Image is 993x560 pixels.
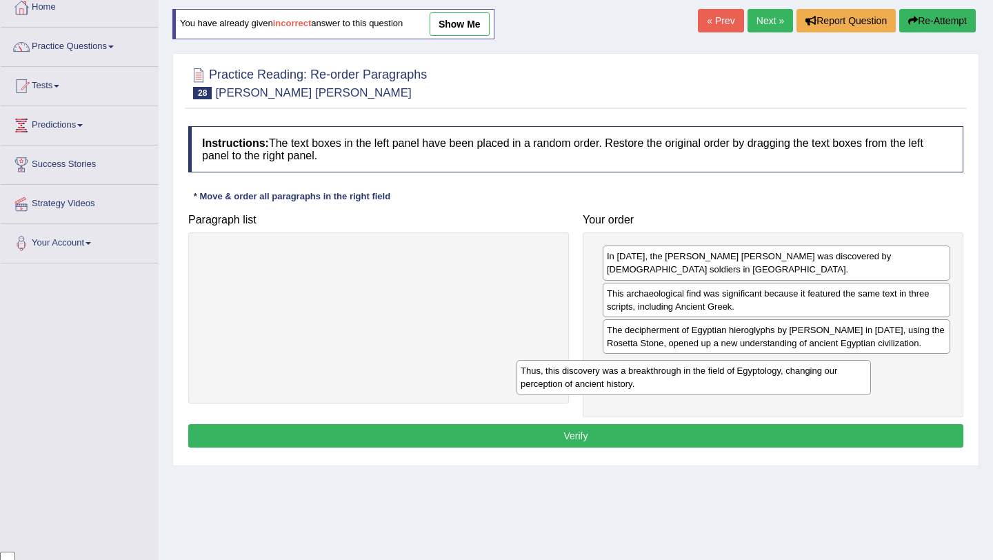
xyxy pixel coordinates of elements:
a: Next » [748,9,793,32]
a: Success Stories [1,146,158,180]
div: * Move & order all paragraphs in the right field [188,190,396,203]
h4: The text boxes in the left panel have been placed in a random order. Restore the original order b... [188,126,963,172]
div: In [DATE], the [PERSON_NAME] [PERSON_NAME] was discovered by [DEMOGRAPHIC_DATA] soldiers in [GEOG... [603,246,950,280]
button: Verify [188,424,963,448]
h4: Your order [583,214,963,226]
a: show me [430,12,490,36]
a: Strategy Videos [1,185,158,219]
h2: Practice Reading: Re-order Paragraphs [188,65,427,99]
button: Re-Attempt [899,9,976,32]
div: Thus, this discovery was a breakthrough in the field of Egyptology, changing our perception of an... [516,360,871,394]
a: Your Account [1,224,158,259]
div: This archaeological find was significant because it featured the same text in three scripts, incl... [603,283,950,317]
a: Practice Questions [1,28,158,62]
button: Report Question [796,9,896,32]
a: Predictions [1,106,158,141]
span: 28 [193,87,212,99]
div: The decipherment of Egyptian hieroglyphs by [PERSON_NAME] in [DATE], using the Rosetta Stone, ope... [603,319,950,354]
div: You have already given answer to this question [172,9,494,39]
h4: Paragraph list [188,214,569,226]
small: [PERSON_NAME] [PERSON_NAME] [215,86,411,99]
b: Instructions: [202,137,269,149]
b: incorrect [273,19,312,29]
a: « Prev [698,9,743,32]
a: Tests [1,67,158,101]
